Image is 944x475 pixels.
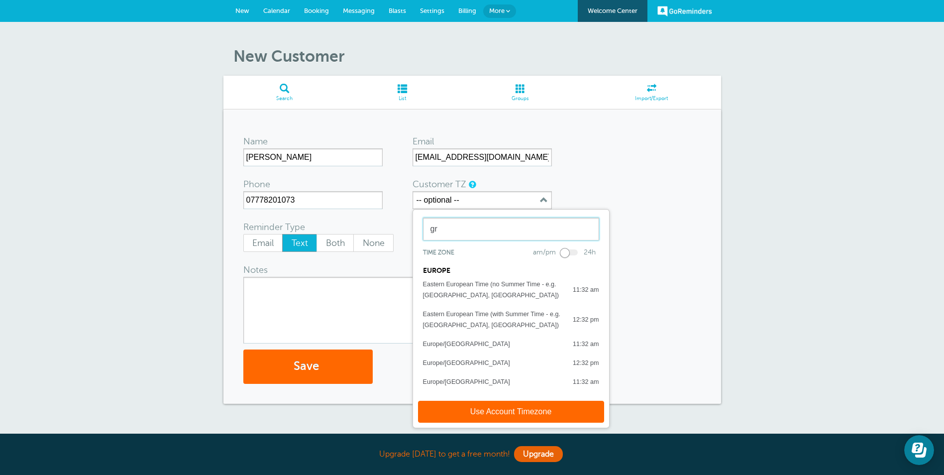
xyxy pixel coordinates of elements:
[413,275,609,305] button: Eastern European Time (no Summer Time - e.g. [GEOGRAPHIC_DATA], [GEOGRAPHIC_DATA]) 11:32 am
[244,235,283,251] span: Email
[417,196,459,205] label: -- optional --
[420,7,444,14] span: Settings
[464,96,577,102] span: Groups
[389,7,406,14] span: Blasts
[228,96,341,102] span: Search
[563,314,599,325] div: 12:32 pm
[423,249,454,256] span: Time zone
[413,391,609,407] div: Others
[243,137,268,146] label: Name
[489,7,505,14] span: More
[413,354,609,372] button: Europe/[GEOGRAPHIC_DATA] 12:32 pm
[413,137,434,146] label: Email
[418,401,604,423] button: Use Account Timezone
[458,7,476,14] span: Billing
[413,191,552,209] button: -- optional --
[563,357,599,368] div: 12:32 pm
[317,235,353,251] span: Both
[582,76,721,109] a: Import/Export
[345,76,459,109] a: List
[243,350,373,384] button: Save
[423,218,599,240] input: Search...
[563,284,599,295] div: 11:32 am
[413,305,609,335] button: Eastern European Time (with Summer Time - e.g. [GEOGRAPHIC_DATA], [GEOGRAPHIC_DATA]) 12:32 pm
[223,444,721,465] div: Upgrade [DATE] to get a free month!
[243,223,305,232] label: Reminder Type
[413,335,609,354] button: Europe/[GEOGRAPHIC_DATA] 11:32 am
[423,279,563,301] div: Eastern European Time (no Summer Time - e.g. [GEOGRAPHIC_DATA], [GEOGRAPHIC_DATA])
[282,234,317,252] label: Text
[423,357,510,368] div: Europe/[GEOGRAPHIC_DATA]
[584,248,596,256] label: 24h
[233,47,721,66] h1: New Customer
[413,372,609,391] button: Europe/[GEOGRAPHIC_DATA] 11:32 am
[587,96,716,102] span: Import/Export
[353,234,394,252] label: None
[283,235,316,251] span: Text
[316,234,354,252] label: Both
[350,96,454,102] span: List
[243,265,268,274] label: Notes
[413,180,466,189] label: Customer TZ
[354,235,393,251] span: None
[263,7,290,14] span: Calendar
[343,7,375,14] span: Messaging
[235,7,249,14] span: New
[423,339,510,350] div: Europe/[GEOGRAPHIC_DATA]
[563,339,599,350] div: 11:32 am
[423,376,510,387] div: Europe/[GEOGRAPHIC_DATA]
[533,248,556,256] label: am/pm
[469,181,475,188] a: Use this if the customer is in a different timezone than you are. It sets a local timezone for th...
[304,7,329,14] span: Booking
[459,76,582,109] a: Groups
[243,234,283,252] label: Email
[243,180,270,189] label: Phone
[514,446,563,462] a: Upgrade
[904,435,934,465] iframe: Resource center
[413,259,609,275] div: EUROPE
[483,4,516,18] a: More
[563,376,599,387] div: 11:32 am
[223,76,346,109] a: Search
[423,309,563,331] div: Eastern European Time (with Summer Time - e.g. [GEOGRAPHIC_DATA], [GEOGRAPHIC_DATA])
